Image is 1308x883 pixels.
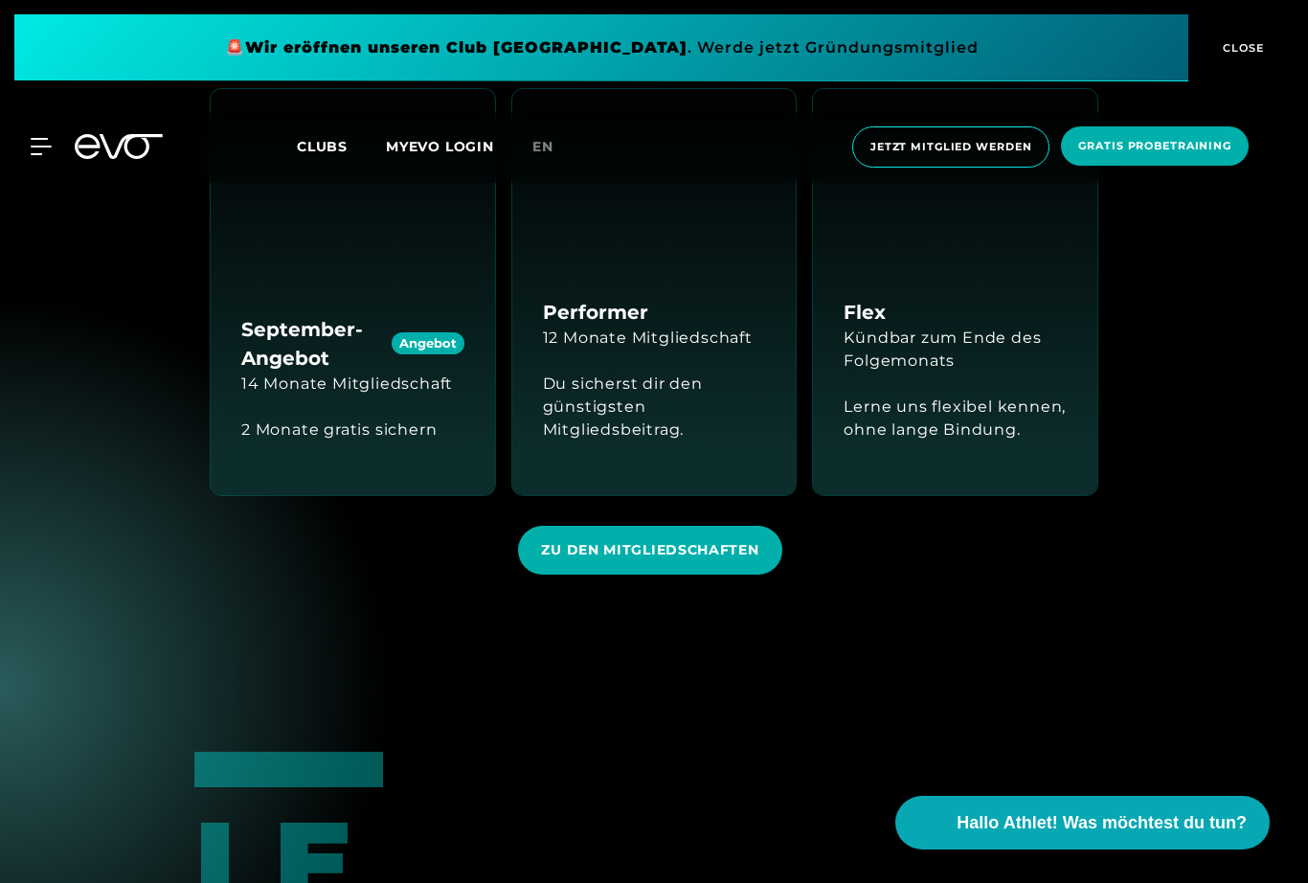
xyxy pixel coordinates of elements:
[392,332,464,354] div: Angebot
[543,327,753,350] div: 12 Monate Mitgliedschaft
[297,138,348,155] span: Clubs
[543,373,766,441] div: Du sicherst dir den günstigsten Mitgliedsbeitrag.
[541,540,758,560] span: ZU DEN MITGLIEDSCHAFTEN
[241,315,464,373] h4: September-Angebot
[386,138,494,155] a: MYEVO LOGIN
[895,796,1270,849] button: Hallo Athlet! Was möchtest du tun?
[846,126,1055,168] a: Jetzt Mitglied werden
[844,327,1067,373] div: Kündbar zum Ende des Folgemonats
[241,419,437,441] div: 2 Monate gratis sichern
[532,138,553,155] span: en
[844,298,886,327] h4: Flex
[1188,14,1294,81] button: CLOSE
[532,136,576,158] a: en
[241,373,453,396] div: 14 Monate Mitgliedschaft
[1218,39,1265,57] span: CLOSE
[957,810,1247,836] span: Hallo Athlet! Was möchtest du tun?
[543,298,648,327] h4: Performer
[518,511,789,589] a: ZU DEN MITGLIEDSCHAFTEN
[1055,126,1254,168] a: Gratis Probetraining
[1078,138,1231,154] span: Gratis Probetraining
[844,396,1067,441] div: Lerne uns flexibel kennen, ohne lange Bindung.
[297,137,386,155] a: Clubs
[870,139,1031,155] span: Jetzt Mitglied werden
